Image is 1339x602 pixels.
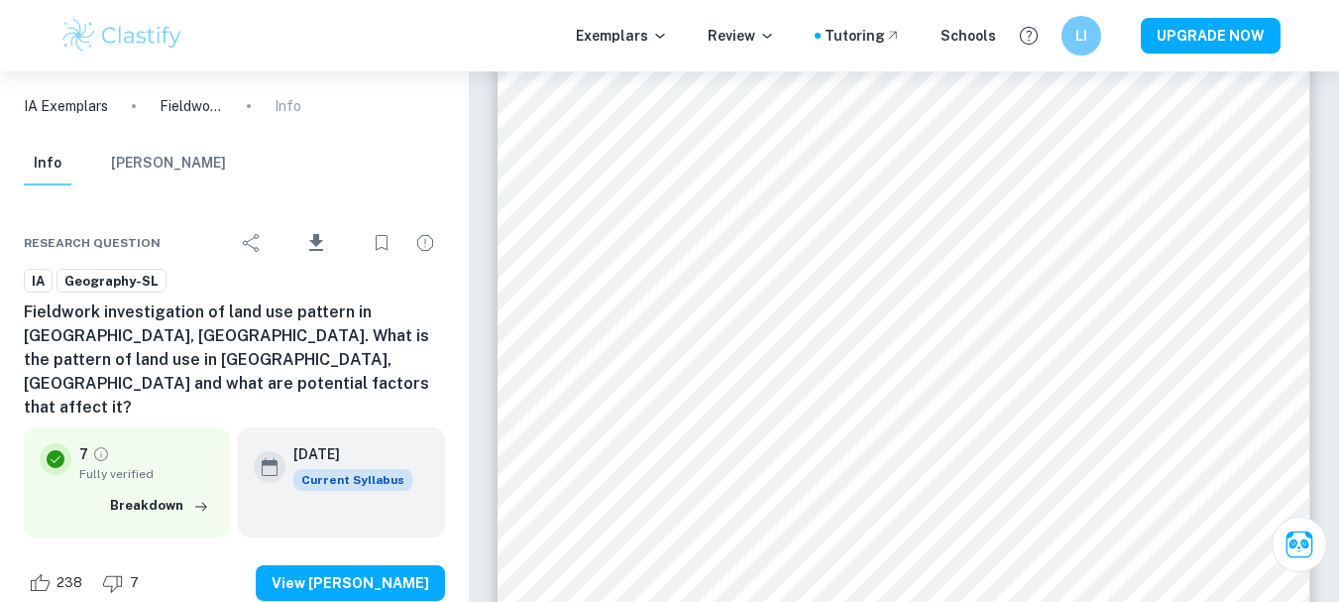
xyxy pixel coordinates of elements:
span: Current Syllabus [293,469,412,491]
img: Clastify logo [59,16,185,56]
span: 7 [119,573,150,593]
a: IA [24,269,53,294]
span: Research question [24,234,161,252]
div: Share [232,223,272,263]
a: Schools [941,25,996,47]
button: Ask Clai [1272,517,1327,572]
a: Grade fully verified [92,445,110,463]
a: Tutoring [825,25,901,47]
button: Info [24,142,71,185]
p: Exemplars [576,25,668,47]
h6: Fieldwork investigation of land use pattern in [GEOGRAPHIC_DATA], [GEOGRAPHIC_DATA]. What is the ... [24,301,445,420]
p: Info [275,95,301,117]
span: 238 [46,573,93,593]
a: IA Exemplars [24,95,108,117]
div: Download [276,217,358,269]
button: UPGRADE NOW [1141,18,1281,54]
p: Review [708,25,775,47]
div: This exemplar is based on the current syllabus. Feel free to refer to it for inspiration/ideas wh... [293,469,412,491]
p: Fieldwork investigation of land use pattern in [GEOGRAPHIC_DATA], [GEOGRAPHIC_DATA]. What is the ... [160,95,223,117]
button: View [PERSON_NAME] [256,565,445,601]
a: Geography-SL [56,269,167,294]
div: Bookmark [362,223,401,263]
div: Dislike [97,567,150,599]
button: LI [1061,16,1101,56]
div: Report issue [405,223,445,263]
button: [PERSON_NAME] [111,142,226,185]
button: Help and Feedback [1012,19,1046,53]
h6: LI [1069,25,1092,47]
span: IA [25,272,52,292]
span: Geography-SL [57,272,166,292]
div: Like [24,567,93,599]
p: 7 [79,443,88,465]
button: Breakdown [105,491,214,521]
span: Fully verified [79,465,214,483]
h6: [DATE] [293,443,396,465]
